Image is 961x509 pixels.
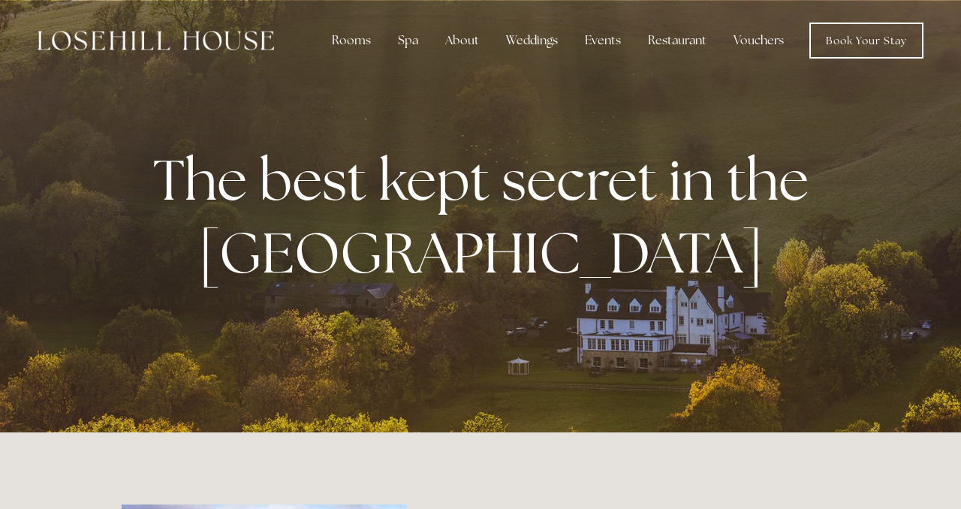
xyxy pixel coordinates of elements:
div: Spa [386,26,430,56]
img: Losehill House [38,31,274,50]
div: Weddings [494,26,570,56]
div: Restaurant [636,26,718,56]
div: Events [573,26,633,56]
div: Rooms [320,26,383,56]
div: About [433,26,491,56]
strong: The best kept secret in the [GEOGRAPHIC_DATA] [153,143,821,290]
a: Book Your Stay [809,23,923,59]
a: Vouchers [722,26,796,56]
